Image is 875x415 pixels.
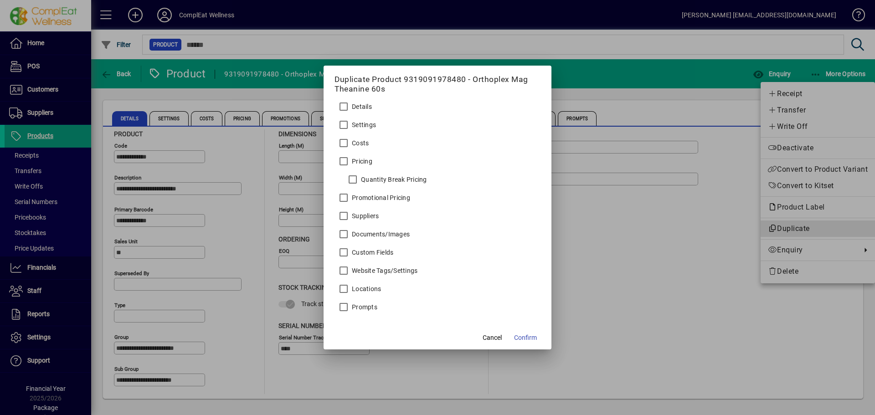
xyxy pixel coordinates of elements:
label: Pricing [350,157,372,166]
label: Suppliers [350,211,379,220]
label: Quantity Break Pricing [359,175,427,184]
label: Custom Fields [350,248,393,257]
button: Cancel [478,329,507,346]
label: Documents/Images [350,230,410,239]
label: Details [350,102,372,111]
h5: Duplicate Product 9319091978480 - Orthoplex Mag Theanine 60s [335,75,540,94]
label: Promotional Pricing [350,193,410,202]
button: Confirm [510,329,540,346]
label: Costs [350,138,369,148]
label: Settings [350,120,376,129]
label: Locations [350,284,381,293]
span: Cancel [483,333,502,343]
label: Website Tags/Settings [350,266,417,275]
span: Confirm [514,333,537,343]
label: Prompts [350,302,377,312]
